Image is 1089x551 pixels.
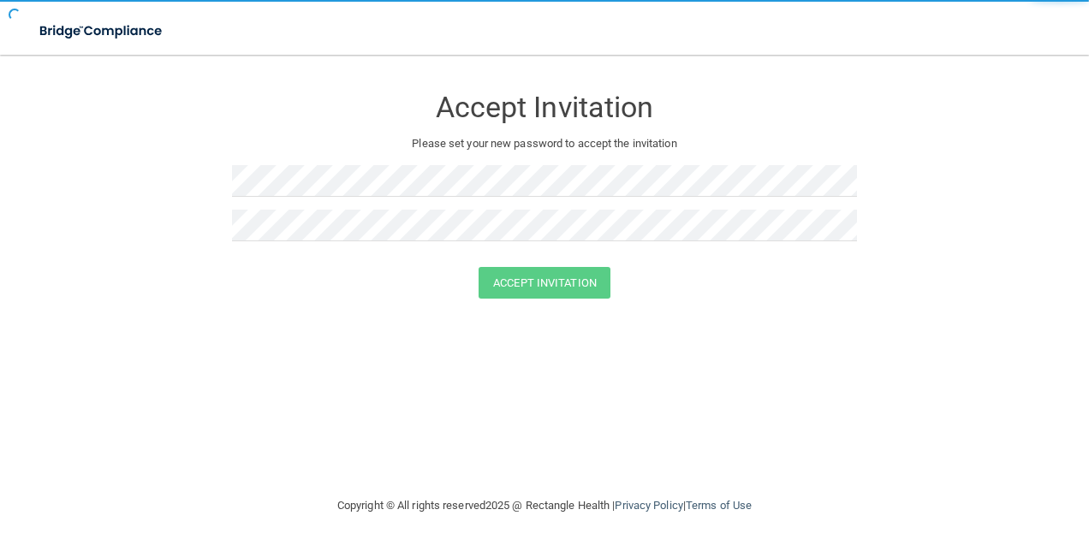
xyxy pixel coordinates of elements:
[479,267,610,299] button: Accept Invitation
[232,92,857,123] h3: Accept Invitation
[615,499,682,512] a: Privacy Policy
[686,499,752,512] a: Terms of Use
[232,478,857,533] div: Copyright © All rights reserved 2025 @ Rectangle Health | |
[26,14,178,49] img: bridge_compliance_login_screen.278c3ca4.svg
[245,133,844,154] p: Please set your new password to accept the invitation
